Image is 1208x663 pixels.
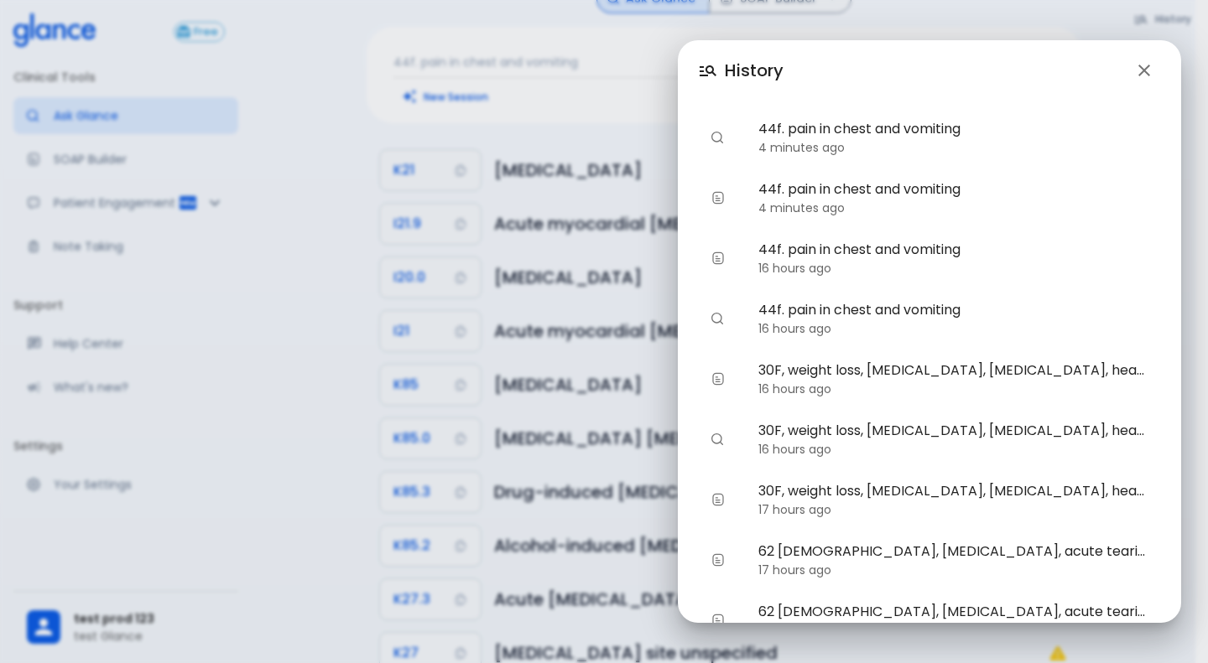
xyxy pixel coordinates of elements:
span: 44f. pain in chest and vomiting [758,300,1148,320]
time: 4 minutes ago [758,199,845,216]
span: 44f. pain in chest and vomiting [758,240,1148,260]
time: 17 hours ago [758,562,831,578]
div: 44f. pain in chest and vomiting16 hours ago [698,288,1161,349]
span: 44f. pain in chest and vomiting [758,119,1148,139]
span: 62 [DEMOGRAPHIC_DATA], [MEDICAL_DATA], acute tearing [MEDICAL_DATA] to back, blood pressure 170/9... [758,602,1148,622]
span: 30F, weight loss, [MEDICAL_DATA], [MEDICAL_DATA], heart rate 121, [MEDICAL_DATA], [MEDICAL_DATA] ... [758,360,1148,381]
time: 16 hours ago [758,260,831,277]
time: 17 hours ago [758,501,831,518]
time: 16 hours ago [758,381,831,397]
span: 44f. pain in chest and vomiting [758,179,1148,199]
span: 62 [DEMOGRAPHIC_DATA], [MEDICAL_DATA], acute tearing [MEDICAL_DATA] to back, blood pressure 170/9... [758,541,1148,562]
span: 30F, weight loss, [MEDICAL_DATA], [MEDICAL_DATA], heart rate 121, [MEDICAL_DATA], [MEDICAL_DATA] ... [758,481,1148,501]
div: 30F, weight loss, [MEDICAL_DATA], [MEDICAL_DATA], heart rate 121, [MEDICAL_DATA], [MEDICAL_DATA] ... [698,409,1161,469]
div: 44f. pain in chest and vomiting4 minutes ago [698,168,1161,228]
time: 16 hours ago [758,320,831,337]
time: 17 hours ago [758,622,831,639]
h6: History [725,57,784,84]
div: 30F, weight loss, [MEDICAL_DATA], [MEDICAL_DATA], heart rate 121, [MEDICAL_DATA], [MEDICAL_DATA] ... [698,469,1161,530]
div: 44f. pain in chest and vomiting4 minutes ago [698,107,1161,168]
div: 44f. pain in chest and vomiting16 hours ago [698,228,1161,288]
div: 62 [DEMOGRAPHIC_DATA], [MEDICAL_DATA], acute tearing [MEDICAL_DATA] to back, blood pressure 170/9... [698,530,1161,590]
div: 62 [DEMOGRAPHIC_DATA], [MEDICAL_DATA], acute tearing [MEDICAL_DATA] to back, blood pressure 170/9... [698,590,1161,650]
time: 16 hours ago [758,441,831,458]
span: 30F, weight loss, [MEDICAL_DATA], [MEDICAL_DATA], heart rate 121, [MEDICAL_DATA], [MEDICAL_DATA] ... [758,421,1148,441]
time: 4 minutes ago [758,139,845,156]
div: 30F, weight loss, [MEDICAL_DATA], [MEDICAL_DATA], heart rate 121, [MEDICAL_DATA], [MEDICAL_DATA] ... [698,349,1161,409]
